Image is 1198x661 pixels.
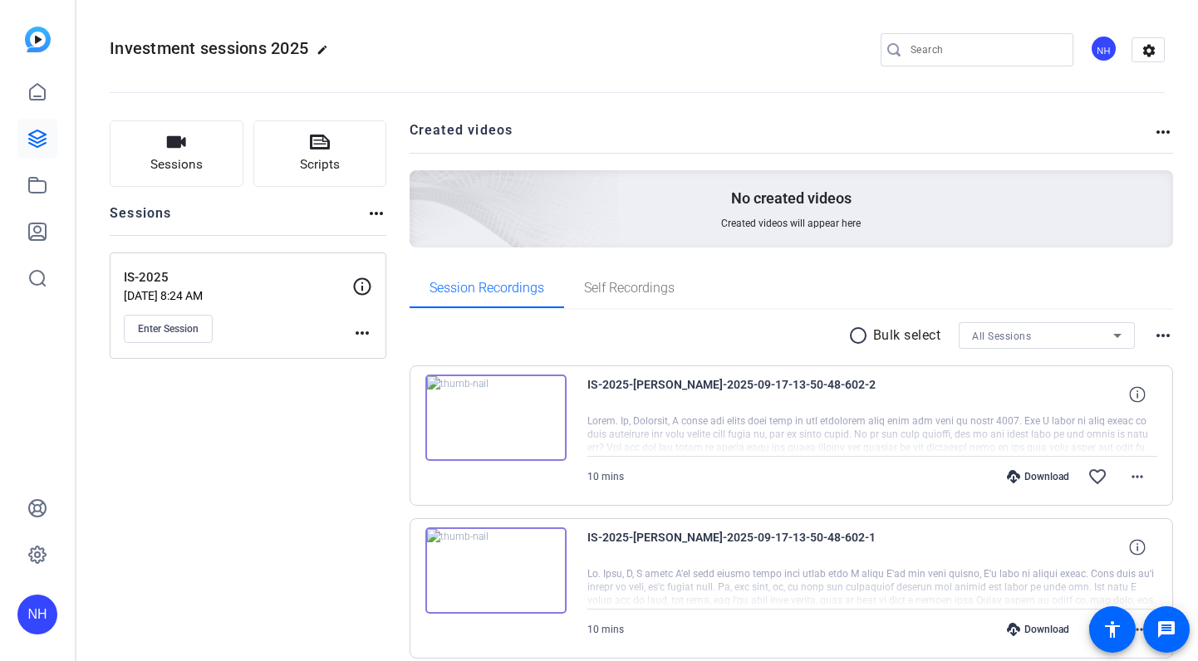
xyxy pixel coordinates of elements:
[425,375,567,461] img: thumb-nail
[848,326,873,345] mat-icon: radio_button_unchecked
[300,155,340,174] span: Scripts
[999,623,1078,636] div: Download
[1102,619,1122,639] mat-icon: accessibility
[17,595,57,634] div: NH
[1090,35,1117,62] div: NH
[1153,122,1173,142] mat-icon: more_horiz
[253,120,387,187] button: Scripts
[317,44,336,64] mat-icon: edit
[911,40,1060,60] input: Search
[124,315,213,343] button: Enter Session
[587,375,895,414] span: IS-2025-[PERSON_NAME]-2025-09-17-13-50-48-602-2
[1088,619,1107,639] mat-icon: favorite_border
[873,326,941,345] p: Bulk select
[999,470,1078,483] div: Download
[1132,38,1166,63] mat-icon: settings
[1156,619,1176,639] mat-icon: message
[972,330,1031,342] span: All Sessions
[352,323,372,343] mat-icon: more_horiz
[721,217,861,230] span: Created videos will appear here
[1127,467,1147,487] mat-icon: more_horiz
[587,624,624,635] span: 10 mins
[1090,35,1119,64] ngx-avatar: Nancy Hanninen
[584,282,675,295] span: Self Recordings
[138,322,199,335] span: Enter Session
[124,268,352,287] p: IS-2025
[124,289,352,302] p: [DATE] 8:24 AM
[223,6,620,366] img: Creted videos background
[1127,619,1147,639] mat-icon: more_horiz
[366,203,386,223] mat-icon: more_horiz
[731,189,852,208] p: No created videos
[587,471,624,482] span: 10 mins
[25,27,51,52] img: blue-gradient.svg
[110,120,243,187] button: Sessions
[587,527,895,567] span: IS-2025-[PERSON_NAME]-2025-09-17-13-50-48-602-1
[150,155,203,174] span: Sessions
[430,282,544,295] span: Session Recordings
[110,38,308,58] span: Investment sessions 2025
[1088,467,1107,487] mat-icon: favorite_border
[110,203,172,235] h2: Sessions
[1153,326,1173,345] mat-icon: more_horiz
[425,527,567,614] img: thumb-nail
[410,120,1154,153] h2: Created videos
